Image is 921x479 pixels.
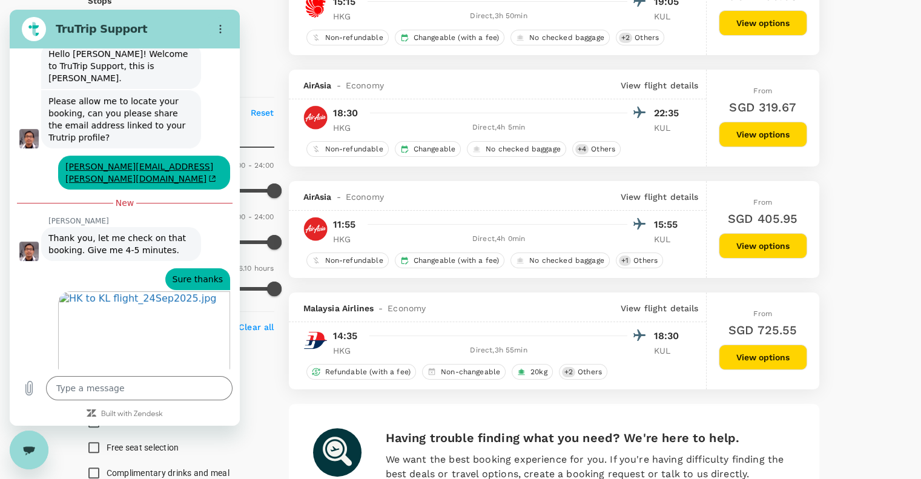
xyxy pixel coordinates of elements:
[467,141,566,157] div: No checked baggage
[729,97,796,117] h6: SGD 319.67
[586,144,620,154] span: Others
[386,428,795,448] h6: Having trouble finding what you need? We're here to help.
[562,367,575,377] span: + 2
[306,253,389,268] div: Non-refundable
[303,191,332,203] span: AirAsia
[332,191,346,203] span: -
[346,79,384,91] span: Economy
[163,263,214,276] span: Sure thanks
[320,256,388,266] span: Non-refundable
[303,217,328,241] img: AK
[575,144,589,154] span: + 4
[409,256,504,266] span: Changeable (with a fee)
[654,329,684,343] p: 18:30
[371,10,627,22] div: Direct , 3h 50min
[510,30,610,45] div: No checked baggage
[753,198,772,206] span: From
[306,30,389,45] div: Non-refundable
[630,33,664,43] span: Others
[306,141,389,157] div: Non-refundable
[371,345,627,357] div: Direct , 3h 55min
[226,161,274,170] span: 00:00 - 24:00
[436,367,505,377] span: Non-changeable
[409,144,461,154] span: Changeable
[226,213,274,221] span: 00:00 - 24:00
[197,165,206,173] svg: (opens in a new tab)
[333,329,358,343] p: 14:35
[306,364,416,380] div: Refundable (with a fee)
[719,122,807,147] button: View options
[333,233,363,245] p: HKG
[616,30,664,45] div: +2Others
[621,191,699,203] p: View flight details
[320,367,415,377] span: Refundable (with a fee)
[719,233,807,259] button: View options
[333,217,356,232] p: 11:55
[621,79,699,91] p: View flight details
[753,87,772,95] span: From
[719,10,807,36] button: View options
[512,364,553,380] div: 20kg
[422,364,506,380] div: Non-changeable
[481,144,566,154] span: No checked baggage
[654,10,684,22] p: KUL
[234,264,274,273] span: 26.10 hours
[559,364,607,380] div: +2Others
[654,106,684,121] p: 22:35
[371,122,627,134] div: Direct , 4h 5min
[48,282,220,370] img: HK to KL flight_24Sep2025.jpg
[303,328,328,352] img: MH
[239,321,274,333] p: Clear all
[332,79,346,91] span: -
[7,366,31,391] button: Upload file
[395,30,504,45] div: Changeable (with a fee)
[728,320,797,340] h6: SGD 725.55
[199,7,223,31] button: Options menu
[572,141,621,157] div: +4Others
[526,367,552,377] span: 20kg
[395,253,504,268] div: Changeable (with a fee)
[48,282,220,370] a: Image shared. Offer your agent more context, if you haven't already. Open in new tab.
[728,209,798,228] h6: SGD 405.95
[39,85,184,134] span: Please allow me to locate your booking, can you please share the email address linked to your Tru...
[39,206,230,216] p: [PERSON_NAME]
[303,105,328,130] img: AK
[320,33,388,43] span: Non-refundable
[303,79,332,91] span: AirAsia
[621,302,699,314] p: View flight details
[91,401,153,409] a: Built with Zendesk: Visit the Zendesk website in a new tab
[616,253,663,268] div: +1Others
[510,253,610,268] div: No checked baggage
[524,33,609,43] span: No checked baggage
[106,187,125,199] span: New
[10,10,240,426] iframe: Messaging window
[10,431,48,469] iframe: Button to launch messaging window, conversation in progress
[719,345,807,370] button: View options
[371,233,627,245] div: Direct , 4h 0min
[39,38,184,74] span: Hello [PERSON_NAME]! Welcome to TruTrip Support, this is [PERSON_NAME].
[753,309,772,318] span: From
[303,302,374,314] span: Malaysia Airlines
[56,152,206,174] a: [PERSON_NAME][EMAIL_ADDRESS][PERSON_NAME][DOMAIN_NAME](opens in a new tab)
[409,33,504,43] span: Changeable (with a fee)
[619,256,631,266] span: + 1
[629,256,662,266] span: Others
[333,122,363,134] p: HKG
[346,191,384,203] span: Economy
[524,256,609,266] span: No checked baggage
[39,222,184,246] span: Thank you, let me check on that booking. Give me 4-5 minutes.
[654,345,684,357] p: KUL
[333,106,358,121] p: 18:30
[374,302,388,314] span: -
[107,468,229,478] span: Complimentary drinks and meal
[395,141,461,157] div: Changeable
[573,367,607,377] span: Others
[333,10,363,22] p: HKG
[46,12,194,27] h2: TruTrip Support
[654,233,684,245] p: KUL
[654,217,684,232] p: 15:55
[619,33,632,43] span: + 2
[320,144,388,154] span: Non-refundable
[654,122,684,134] p: KUL
[388,302,426,314] span: Economy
